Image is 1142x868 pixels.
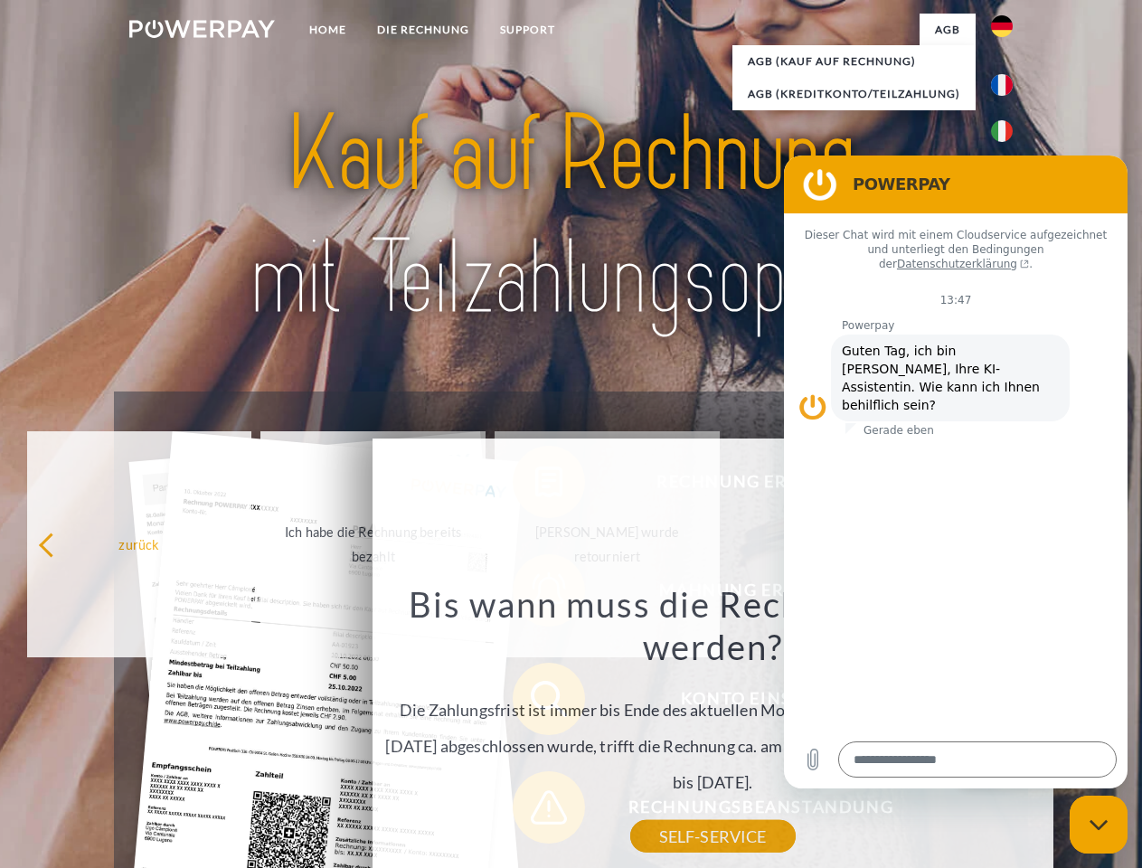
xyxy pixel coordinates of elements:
[1070,796,1128,854] iframe: Schaltfläche zum Öffnen des Messaging-Fensters; Konversation läuft
[630,820,796,853] a: SELF-SERVICE
[294,14,362,46] a: Home
[271,520,475,569] div: Ich habe die Rechnung bereits bezahlt
[920,14,976,46] a: agb
[129,20,275,38] img: logo-powerpay-white.svg
[485,14,571,46] a: SUPPORT
[173,87,969,346] img: title-powerpay_de.svg
[732,78,976,110] a: AGB (Kreditkonto/Teilzahlung)
[732,45,976,78] a: AGB (Kauf auf Rechnung)
[362,14,485,46] a: DIE RECHNUNG
[784,156,1128,788] iframe: Messaging-Fenster
[991,120,1013,142] img: it
[382,582,1043,836] div: Die Zahlungsfrist ist immer bis Ende des aktuellen Monats. Wenn die Bestellung z.B. am [DATE] abg...
[38,532,241,556] div: zurück
[991,74,1013,96] img: fr
[382,582,1043,669] h3: Bis wann muss die Rechnung bezahlt werden?
[991,15,1013,37] img: de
